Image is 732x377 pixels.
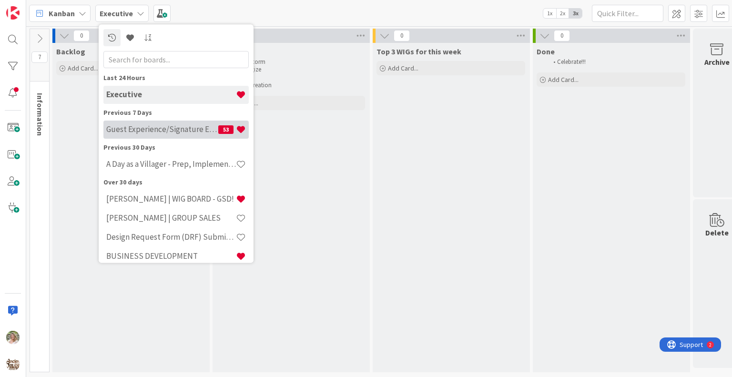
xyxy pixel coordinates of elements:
input: Search for boards... [103,51,249,68]
input: Quick Filter... [592,5,663,22]
h4: BUSINESS DEVELOPMENT [106,252,236,261]
li: Plan [228,74,337,82]
img: Visit kanbanzone.com [6,6,20,20]
h4: [PERSON_NAME] | GROUP SALES [106,214,236,223]
img: avatar [6,357,20,371]
span: Support [20,1,43,13]
div: 2 [50,4,52,11]
span: Done [537,47,555,56]
span: Information [35,93,45,136]
span: Kanban [49,8,75,19]
h4: Executive [106,90,236,100]
li: Synergize [228,66,337,73]
li: Brainstorm [228,58,337,66]
h4: A Day as a Villager - Prep, Implement and Execute [106,160,236,169]
h4: [PERSON_NAME] | WIG BOARD - GSD! [106,194,236,204]
span: Backlog [56,47,85,56]
div: Previous 30 Days [103,143,249,153]
span: 0 [554,30,570,41]
span: Add Card... [388,64,418,72]
h4: Design Request Form (DRF) Submittals [106,233,236,242]
b: Executive [100,9,133,18]
div: Delete [705,227,729,238]
div: Last 24 Hours [103,73,249,83]
span: 7 [31,51,48,63]
li: Celebrate!!! [548,58,657,66]
div: Archive [704,56,730,68]
span: 2x [556,9,569,18]
span: 0 [394,30,410,41]
span: 1x [543,9,556,18]
span: Add Card... [68,64,98,72]
span: Top 3 WIGs for this week [376,47,461,56]
h4: Guest Experience/Signature Events [106,125,218,134]
span: 0 [73,30,90,41]
div: Previous 7 Days [103,108,249,118]
span: Add Card... [548,75,579,84]
div: Over 30 days [103,177,249,187]
li: SOP Creation [228,82,337,89]
span: 3x [569,9,582,18]
span: 53 [218,125,234,134]
img: MB [6,331,20,344]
